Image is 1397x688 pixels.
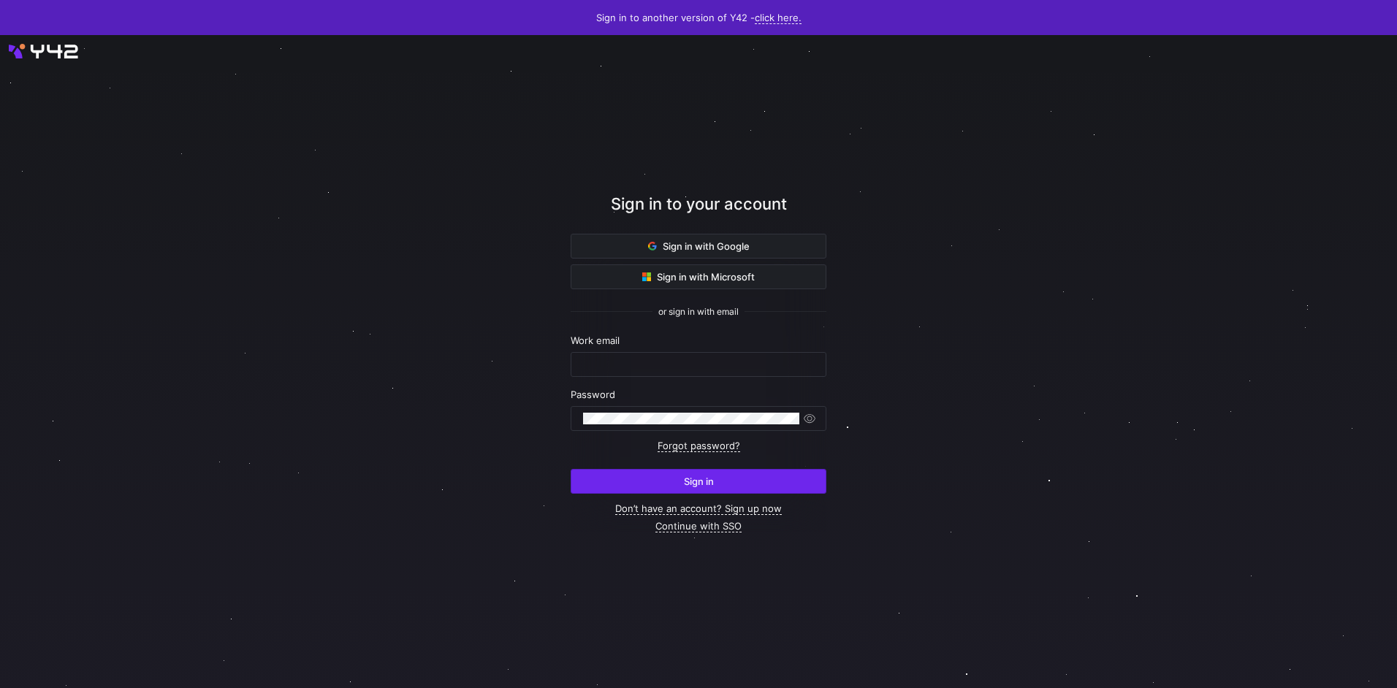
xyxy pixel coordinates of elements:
[571,469,826,494] button: Sign in
[571,264,826,289] button: Sign in with Microsoft
[655,520,742,532] a: Continue with SSO
[571,389,615,400] span: Password
[648,240,750,252] span: Sign in with Google
[571,335,620,346] span: Work email
[571,192,826,234] div: Sign in to your account
[642,271,755,283] span: Sign in with Microsoft
[658,307,739,317] span: or sign in with email
[571,234,826,259] button: Sign in with Google
[684,475,714,487] span: Sign in
[615,502,782,515] a: Don’t have an account? Sign up now
[755,12,802,24] a: click here.
[658,440,740,452] a: Forgot password?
